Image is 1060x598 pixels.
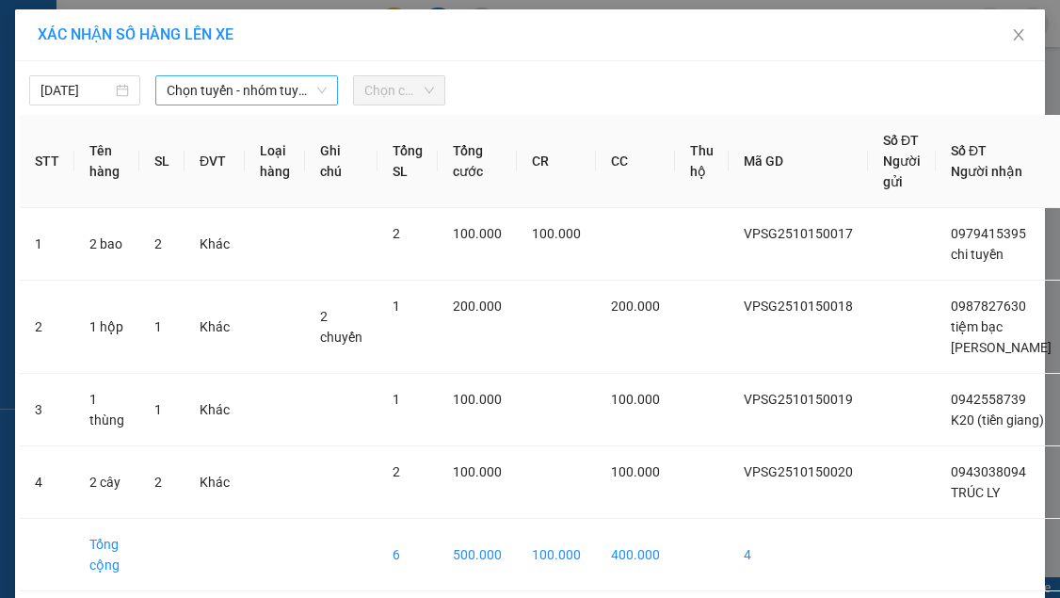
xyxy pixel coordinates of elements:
[20,374,74,446] td: 3
[20,281,74,374] td: 2
[453,299,502,314] span: 200.000
[729,519,868,591] td: 4
[517,115,596,208] th: CR
[20,446,74,519] td: 4
[305,115,377,208] th: Ghi chú
[154,236,162,251] span: 2
[393,299,400,314] span: 1
[438,115,517,208] th: Tổng cước
[167,76,327,105] span: Chọn tuyến - nhóm tuyến
[220,81,371,107] div: 0942558739
[992,9,1045,62] button: Close
[74,519,139,591] td: Tổng cộng
[217,119,373,165] div: 100.000
[611,464,660,479] span: 100.000
[217,119,258,163] span: Chưa thu :
[20,208,74,281] td: 1
[185,281,245,374] td: Khác
[517,519,596,591] td: 100.000
[596,115,675,208] th: CC
[883,133,919,148] span: Số ĐT
[220,16,371,58] div: [PERSON_NAME]
[596,519,675,591] td: 400.000
[377,519,438,591] td: 6
[74,446,139,519] td: 2 cây
[393,226,400,241] span: 2
[74,208,139,281] td: 2 bao
[139,115,185,208] th: SL
[951,299,1026,314] span: 0987827630
[377,115,438,208] th: Tổng SL
[20,115,74,208] th: STT
[220,16,265,36] span: Nhận:
[532,226,581,241] span: 100.000
[185,115,245,208] th: ĐVT
[154,475,162,490] span: 2
[744,226,853,241] span: VPSG2510150017
[744,299,853,314] span: VPSG2510150018
[393,464,400,479] span: 2
[951,143,987,158] span: Số ĐT
[16,16,45,36] span: Gửi:
[453,392,502,407] span: 100.000
[951,164,1022,179] span: Người nhận
[453,226,502,241] span: 100.000
[1011,27,1026,42] span: close
[74,374,139,446] td: 1 thùng
[393,392,400,407] span: 1
[951,319,1052,355] span: tiệm bạc [PERSON_NAME]
[611,392,660,407] span: 100.000
[611,299,660,314] span: 200.000
[185,208,245,281] td: Khác
[74,281,139,374] td: 1 hộp
[185,374,245,446] td: Khác
[951,392,1026,407] span: 0942558739
[40,80,112,101] input: 15/10/2025
[38,25,233,43] span: XÁC NHẬN SỐ HÀNG LÊN XE
[951,226,1026,241] span: 0979415395
[185,446,245,519] td: Khác
[154,319,162,334] span: 1
[220,58,371,81] div: K20 (tiền giang)
[744,464,853,479] span: VPSG2510150020
[364,76,435,105] span: Chọn chuyến
[16,16,207,58] div: [GEOGRAPHIC_DATA]
[951,412,1044,428] span: K20 (tiền giang)
[245,115,305,208] th: Loại hàng
[951,464,1026,479] span: 0943038094
[74,115,139,208] th: Tên hàng
[744,392,853,407] span: VPSG2510150019
[675,115,729,208] th: Thu hộ
[883,154,921,189] span: Người gửi
[729,115,868,208] th: Mã GD
[951,247,1004,262] span: chi tuyền
[154,402,162,417] span: 1
[951,485,1000,500] span: TRÚC LY
[453,464,502,479] span: 100.000
[320,309,362,345] span: 2 chuyến
[316,85,328,96] span: down
[438,519,517,591] td: 500.000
